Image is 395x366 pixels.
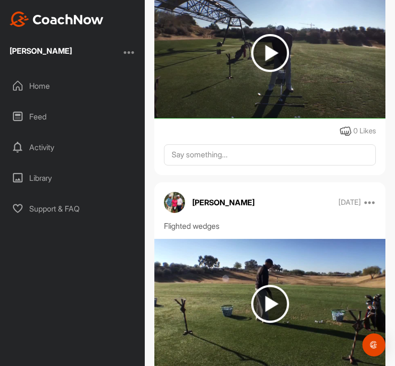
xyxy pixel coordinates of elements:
[5,166,140,190] div: Library
[5,105,140,129] div: Feed
[353,126,376,137] div: 0 Likes
[164,220,376,232] div: Flighted wedges
[5,135,140,159] div: Activity
[192,197,255,208] p: [PERSON_NAME]
[338,198,361,207] p: [DATE]
[362,333,385,356] div: Open Intercom Messenger
[5,197,140,221] div: Support & FAQ
[5,74,140,98] div: Home
[10,47,72,55] div: [PERSON_NAME]
[10,12,104,27] img: CoachNow
[251,34,289,72] img: play
[251,285,289,323] img: play
[164,192,185,213] img: avatar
